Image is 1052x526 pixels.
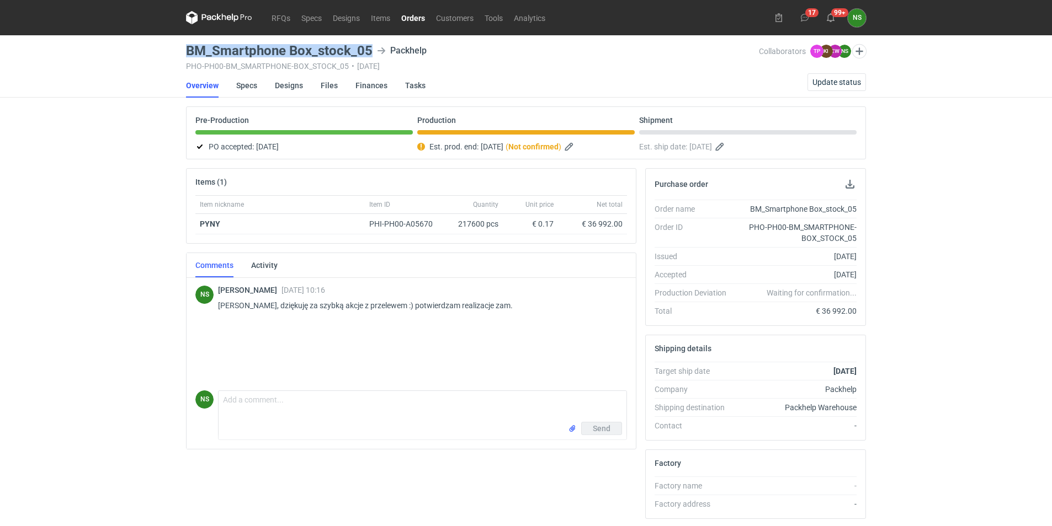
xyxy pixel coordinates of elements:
div: Order name [655,203,735,214]
span: Unit price [525,200,554,209]
span: [DATE] 10:16 [281,286,325,294]
a: Comments [195,253,233,277]
div: Issued [655,251,735,262]
button: Send [581,422,622,435]
span: Update status [812,78,861,86]
span: Net total [597,200,623,209]
div: € 36 992.00 [562,218,623,229]
a: Finances [355,73,387,98]
button: 99+ [822,9,840,26]
div: - [735,498,857,509]
svg: Packhelp Pro [186,11,252,24]
a: Overview [186,73,219,98]
h2: Purchase order [655,180,708,189]
span: Send [593,425,610,432]
div: Contact [655,420,735,431]
div: Shipping destination [655,402,735,413]
div: Target ship date [655,366,735,377]
div: Est. ship date: [639,140,857,153]
figcaption: NS [838,45,851,58]
button: Download PO [843,178,857,191]
div: 217600 pcs [448,214,503,234]
p: [PERSON_NAME], dziękuję za szybką akcje z przelewem :) potwierdzam realizacje zam. [218,299,618,312]
div: [DATE] [735,251,857,262]
div: Packhelp [377,44,427,57]
a: Orders [396,11,431,24]
div: Natalia Stępak [195,390,214,409]
div: Natalia Stępak [195,286,214,304]
div: Natalia Stępak [848,9,866,27]
div: Factory name [655,480,735,491]
a: Customers [431,11,479,24]
div: [DATE] [735,269,857,280]
em: Waiting for confirmation... [767,287,857,298]
button: Edit estimated shipping date [714,140,727,153]
div: Factory address [655,498,735,509]
button: Update status [807,73,866,91]
div: PO accepted: [195,140,413,153]
div: Packhelp [735,384,857,395]
div: Packhelp Warehouse [735,402,857,413]
span: • [352,62,354,71]
strong: [DATE] [833,367,857,375]
span: Item nickname [200,200,244,209]
button: 17 [796,9,814,26]
div: Est. prod. end: [417,140,635,153]
a: Specs [236,73,257,98]
a: Tools [479,11,508,24]
span: Quantity [473,200,498,209]
a: Specs [296,11,327,24]
h2: Items (1) [195,178,227,186]
span: [DATE] [689,140,712,153]
a: Designs [327,11,365,24]
a: RFQs [266,11,296,24]
a: Tasks [405,73,426,98]
figcaption: KI [820,45,833,58]
strong: Not confirmed [508,142,559,151]
span: [DATE] [256,140,279,153]
div: - [735,480,857,491]
button: NS [848,9,866,27]
h3: BM_Smartphone Box_stock_05 [186,44,373,57]
a: Files [321,73,338,98]
a: Activity [251,253,278,277]
em: ) [559,142,561,151]
span: [DATE] [481,140,503,153]
span: [PERSON_NAME] [218,286,281,294]
div: Production Deviation [655,287,735,298]
h2: Shipping details [655,344,711,353]
div: € 36 992.00 [735,305,857,316]
div: PHI-PH00-A05670 [369,218,443,229]
p: Production [417,116,456,125]
p: Pre-Production [195,116,249,125]
span: Item ID [369,200,390,209]
a: Items [365,11,396,24]
button: Edit estimated production end date [564,140,577,153]
strong: PYNY [200,219,220,228]
p: Shipment [639,116,673,125]
div: PHO-PH00-BM_SMARTPHONE-BOX_STOCK_05 [DATE] [186,62,759,71]
div: BM_Smartphone Box_stock_05 [735,203,857,214]
div: Company [655,384,735,395]
div: Accepted [655,269,735,280]
button: Edit collaborators [852,44,867,58]
a: Designs [275,73,303,98]
figcaption: NS [195,390,214,409]
div: PHO-PH00-BM_SMARTPHONE-BOX_STOCK_05 [735,222,857,244]
div: Total [655,305,735,316]
figcaption: EW [828,45,842,58]
em: ( [506,142,508,151]
figcaption: NS [195,286,214,304]
span: Collaborators [759,47,806,56]
a: Analytics [508,11,551,24]
h2: Factory [655,459,681,468]
div: € 0.17 [507,218,554,229]
figcaption: TP [810,45,823,58]
div: - [735,420,857,431]
div: Order ID [655,222,735,244]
